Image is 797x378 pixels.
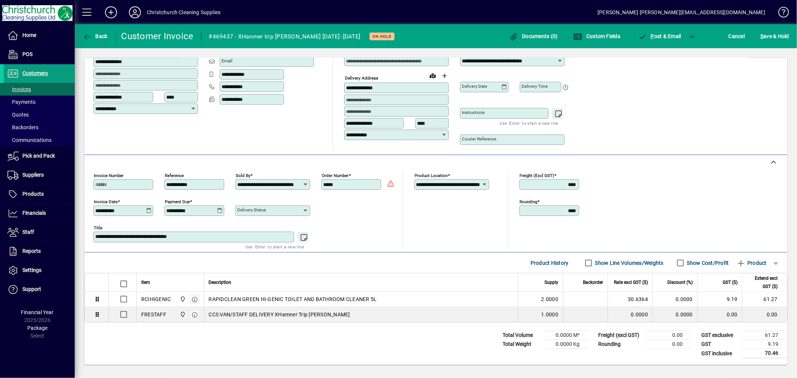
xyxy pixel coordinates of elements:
td: 0.0000 M³ [544,331,589,340]
span: RAPIDCLEAN GREEN HI-GENIC TOILET AND BATHROOM CLEANER 5L [209,295,377,303]
mat-label: Delivery status [237,207,266,213]
span: ave & Hold [760,30,789,42]
div: #469437 - XHanmer trip [PERSON_NAME] [DATE] -[DATE] [209,31,361,43]
div: [PERSON_NAME] [PERSON_NAME][EMAIL_ADDRESS][DOMAIN_NAME] [597,6,765,18]
span: Cancel [729,30,745,42]
a: Reports [4,242,75,261]
mat-label: Reference [165,173,184,178]
td: Total Volume [499,331,544,340]
div: Christchurch Cleaning Supplies [147,6,220,18]
span: Products [22,191,44,197]
span: Pick and Pack [22,153,55,159]
a: POS [4,45,75,64]
button: Cancel [727,30,747,43]
span: P [651,33,654,39]
td: 0.0000 Kg [544,340,589,349]
span: Christchurch Cleaning Supplies Ltd [178,295,186,303]
a: Knowledge Base [773,1,788,26]
mat-label: Sold by [236,173,250,178]
td: 0.0000 [652,292,697,307]
button: Back [81,30,109,43]
span: Item [141,278,150,286]
span: Communications [7,137,52,143]
a: Payments [4,96,75,108]
td: 0.0000 [652,307,697,322]
button: Save & Hold [759,30,791,43]
div: RCIHIGENIC [141,295,171,303]
button: Product History [528,256,572,270]
span: Package [27,325,47,331]
td: 9.19 [742,340,787,349]
a: Pick and Pack [4,147,75,165]
td: GST [698,340,742,349]
span: Financial Year [21,309,54,315]
a: View on map [427,69,439,81]
a: Staff [4,223,75,242]
span: GST ($) [723,278,738,286]
mat-label: Courier Reference [462,136,496,142]
a: Support [4,280,75,299]
a: Financials [4,204,75,223]
td: 61.27 [742,292,787,307]
button: Product [733,256,770,270]
mat-label: Invoice number [94,173,124,178]
span: Backorders [7,124,38,130]
mat-label: Freight (excl GST) [520,173,554,178]
a: Communications [4,134,75,146]
span: Financials [22,210,46,216]
span: Reports [22,248,41,254]
a: Settings [4,261,75,280]
a: Invoices [4,83,75,96]
mat-label: Payment due [165,199,190,204]
app-page-header-button: Back [75,30,116,43]
mat-label: Order number [322,173,349,178]
mat-label: Delivery time [522,84,548,89]
div: 0.0000 [612,311,648,318]
mat-label: Email [222,58,232,63]
span: Backorder [583,278,603,286]
td: Total Weight [499,340,544,349]
span: Discount (%) [667,278,693,286]
span: Product [736,257,767,269]
span: Settings [22,267,41,273]
a: Home [4,26,75,45]
div: 30.6364 [612,295,648,303]
div: FRESTAFF [141,311,166,318]
td: Rounding [594,340,647,349]
button: Profile [123,6,147,19]
a: Backorders [4,121,75,134]
span: 2.0000 [541,295,559,303]
span: Home [22,32,36,38]
button: Add [99,6,123,19]
span: Product History [531,257,569,269]
span: Custom Fields [574,33,621,39]
span: Suppliers [22,172,44,178]
span: ost & Email [638,33,681,39]
span: S [760,33,763,39]
td: 70.46 [742,349,787,358]
mat-hint: Use 'Enter' to start a new line [245,242,304,251]
span: Description [209,278,232,286]
span: Extend excl GST ($) [747,274,778,291]
span: CCS VAN/STAFF DELIVERY XHamner Trip [PERSON_NAME] [209,311,350,318]
div: Customer Invoice [121,30,194,42]
span: Customers [22,70,48,76]
span: Invoices [7,86,31,92]
span: Documents (0) [509,33,558,39]
td: 0.00 [647,331,692,340]
span: Support [22,286,41,292]
td: 9.19 [697,292,742,307]
span: Payments [7,99,35,105]
a: Products [4,185,75,204]
mat-label: Invoice date [94,199,118,204]
td: GST inclusive [698,349,742,358]
span: Back [83,33,108,39]
td: 0.00 [647,340,692,349]
span: Rate excl GST ($) [614,278,648,286]
span: Quotes [7,112,29,118]
span: Supply [544,278,558,286]
a: Suppliers [4,166,75,185]
span: Christchurch Cleaning Supplies Ltd [178,310,186,319]
td: 0.00 [697,307,742,322]
button: Choose address [439,70,451,82]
